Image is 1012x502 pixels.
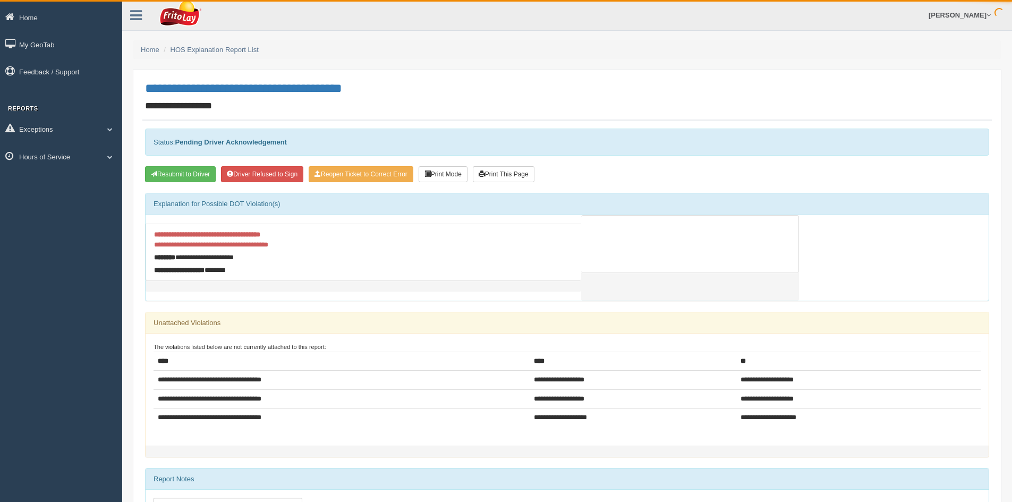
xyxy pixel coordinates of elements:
[175,138,286,146] strong: Pending Driver Acknowledgement
[419,166,467,182] button: Print Mode
[146,469,989,490] div: Report Notes
[309,166,413,182] button: Reopen Ticket
[171,46,259,54] a: HOS Explanation Report List
[145,166,216,182] button: Resubmit To Driver
[146,193,989,215] div: Explanation for Possible DOT Violation(s)
[141,46,159,54] a: Home
[473,166,534,182] button: Print This Page
[221,166,303,182] button: Driver Refused to Sign
[145,129,989,156] div: Status:
[154,344,326,350] small: The violations listed below are not currently attached to this report:
[146,312,989,334] div: Unattached Violations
